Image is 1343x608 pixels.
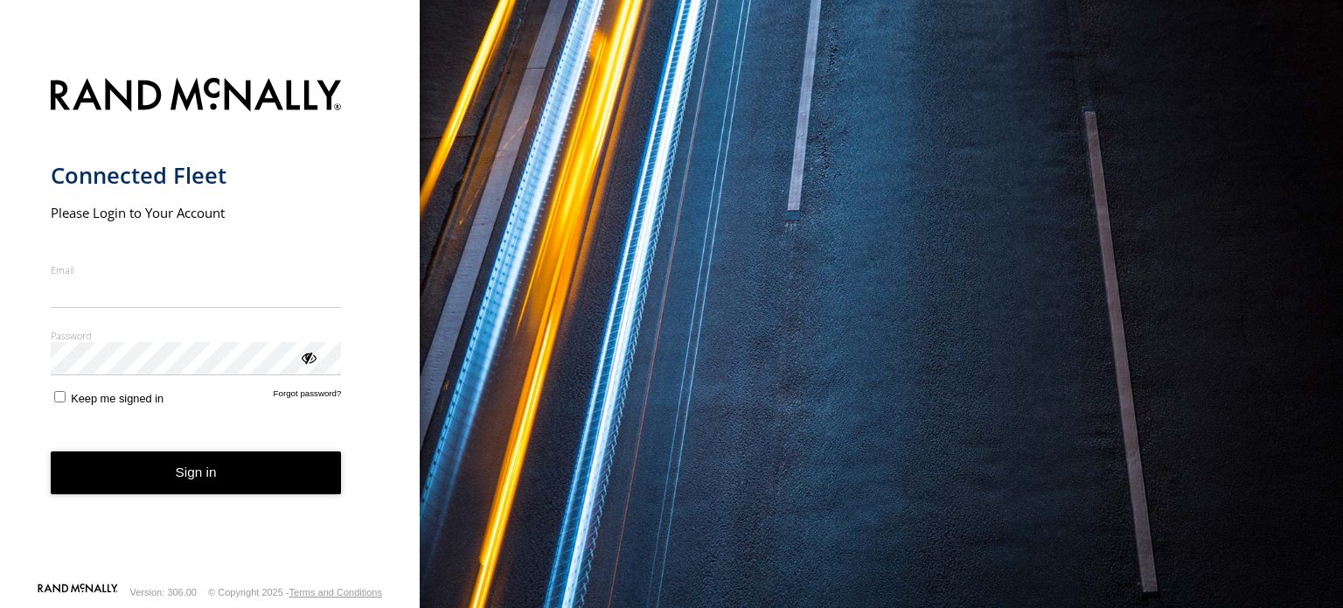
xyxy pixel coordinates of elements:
div: Version: 306.00 [130,587,197,598]
input: Keep me signed in [54,391,66,402]
span: Keep me signed in [71,392,164,405]
h2: Please Login to Your Account [51,204,342,221]
a: Visit our Website [38,584,118,601]
div: © Copyright 2025 - [208,587,382,598]
div: ViewPassword [299,348,317,366]
label: Email [51,263,342,276]
label: Password [51,329,342,342]
a: Forgot password? [274,388,342,405]
form: main [51,67,370,582]
img: Rand McNally [51,74,342,119]
h1: Connected Fleet [51,161,342,190]
a: Terms and Conditions [289,587,382,598]
button: Sign in [51,451,342,494]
